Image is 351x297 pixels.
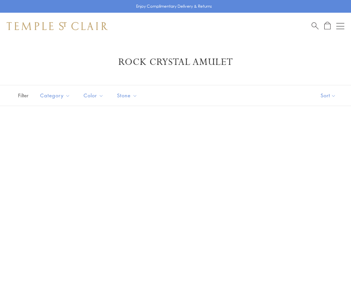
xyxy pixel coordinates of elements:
[17,56,334,68] h1: Rock Crystal Amulet
[312,22,319,30] a: Search
[35,88,75,103] button: Category
[112,88,142,103] button: Stone
[37,91,75,100] span: Category
[80,91,109,100] span: Color
[306,85,351,106] button: Show sort by
[7,22,108,30] img: Temple St. Clair
[79,88,109,103] button: Color
[336,22,344,30] button: Open navigation
[136,3,212,10] p: Enjoy Complimentary Delivery & Returns
[114,91,142,100] span: Stone
[324,22,331,30] a: Open Shopping Bag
